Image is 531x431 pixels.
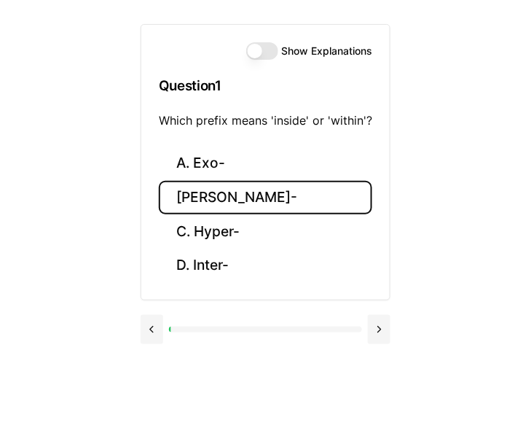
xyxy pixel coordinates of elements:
[159,214,372,249] button: C. Hyper-
[159,64,372,107] h3: Question 1
[159,147,372,181] button: A. Exo-
[159,181,372,215] button: [PERSON_NAME]-
[159,112,372,129] p: Which prefix means 'inside' or 'within'?
[281,46,372,56] label: Show Explanations
[159,249,372,283] button: D. Inter-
